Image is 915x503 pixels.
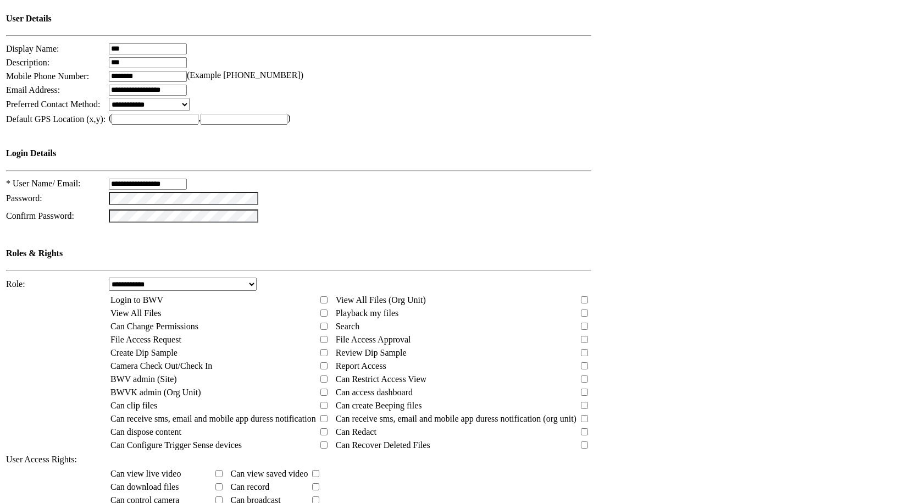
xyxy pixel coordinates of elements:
h4: Login Details [6,148,591,158]
span: BWV admin (Site) [110,374,177,384]
span: Review Dip Sample [336,348,407,357]
span: Can download files [110,482,179,491]
span: Report Access [336,361,386,371]
span: Description: [6,58,49,67]
span: Can Redact [336,427,376,436]
span: Password: [6,194,42,203]
span: View All Files [110,308,161,318]
span: BWVK admin (Org Unit) [110,388,201,397]
span: Preferred Contact Method: [6,100,101,109]
span: (Example [PHONE_NUMBER]) [187,70,303,80]
span: Mobile Phone Number: [6,71,89,81]
td: Role: [5,277,107,291]
span: Can dispose content [110,427,181,436]
span: Can record [231,482,270,491]
span: Confirm Password: [6,211,74,220]
span: Login to BWV [110,295,163,305]
span: Playback my files [336,308,399,318]
span: Email Address: [6,85,60,95]
span: Can Configure Trigger Sense devices [110,440,242,450]
td: ( , ) [108,113,592,125]
span: Can Restrict Access View [336,374,426,384]
span: Can Recover Deleted Files [336,440,430,450]
span: Can view saved video [231,469,308,478]
span: * User Name/ Email: [6,179,81,188]
span: Display Name: [6,44,59,53]
span: User Access Rights: [6,455,77,464]
span: Can view live video [110,469,181,478]
span: Can clip files [110,401,157,410]
span: File Access Request [110,335,181,344]
span: Can receive sms, email and mobile app duress notification (org unit) [336,414,576,423]
span: Default GPS Location (x,y): [6,114,106,124]
h4: User Details [6,14,591,24]
span: Can Change Permissions [110,322,198,331]
span: View All Files (Org Unit) [336,295,426,305]
span: Can create Beeping files [336,401,422,410]
h4: Roles & Rights [6,248,591,258]
span: File Access Approval [336,335,411,344]
span: Can receive sms, email and mobile app duress notification [110,414,316,423]
span: Camera Check Out/Check In [110,361,212,371]
span: Create Dip Sample [110,348,178,357]
span: Search [336,322,360,331]
span: Can access dashboard [336,388,413,397]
